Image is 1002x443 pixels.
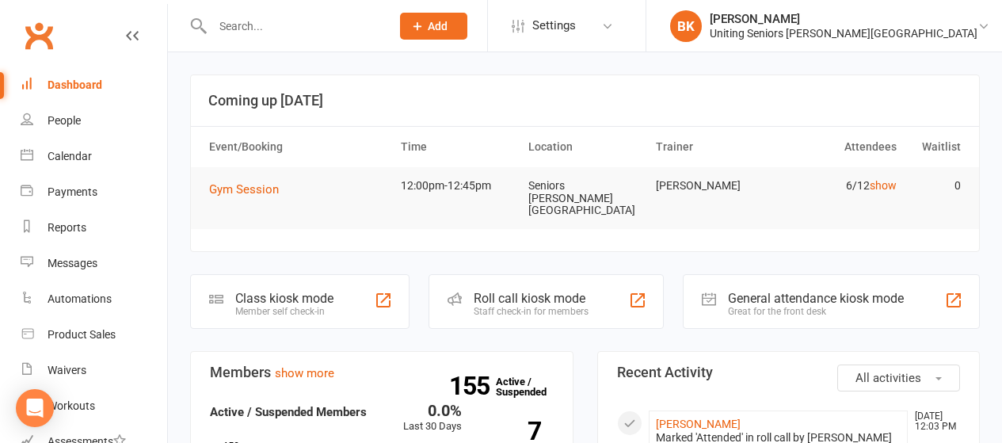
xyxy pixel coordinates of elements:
[394,167,521,204] td: 12:00pm-12:45pm
[48,364,86,376] div: Waivers
[48,399,95,412] div: Workouts
[48,150,92,162] div: Calendar
[210,405,367,419] strong: Active / Suspended Members
[855,371,921,385] span: All activities
[532,8,576,44] span: Settings
[210,365,554,380] h3: Members
[16,389,54,427] div: Open Intercom Messenger
[710,26,977,40] div: Uniting Seniors [PERSON_NAME][GEOGRAPHIC_DATA]
[235,306,333,317] div: Member self check-in
[48,114,81,127] div: People
[776,127,904,167] th: Attendees
[48,185,97,198] div: Payments
[710,12,977,26] div: [PERSON_NAME]
[394,127,521,167] th: Time
[728,306,904,317] div: Great for the front desk
[521,167,649,229] td: Seniors [PERSON_NAME][GEOGRAPHIC_DATA]
[21,103,167,139] a: People
[21,281,167,317] a: Automations
[208,93,962,109] h3: Coming up [DATE]
[649,127,776,167] th: Trainer
[474,306,589,317] div: Staff check-in for members
[48,292,112,305] div: Automations
[400,13,467,40] button: Add
[21,246,167,281] a: Messages
[21,174,167,210] a: Payments
[48,257,97,269] div: Messages
[235,291,333,306] div: Class kiosk mode
[496,365,566,409] a: 155Active / Suspended
[403,403,462,435] div: Last 30 Days
[21,139,167,174] a: Calendar
[209,182,279,197] span: Gym Session
[904,167,968,204] td: 0
[656,418,741,430] a: [PERSON_NAME]
[403,403,462,418] div: 0.0%
[776,167,904,204] td: 6/12
[728,291,904,306] div: General attendance kiosk mode
[21,388,167,424] a: Workouts
[904,127,968,167] th: Waitlist
[48,221,86,234] div: Reports
[19,16,59,55] a: Clubworx
[21,353,167,388] a: Waivers
[21,317,167,353] a: Product Sales
[275,366,334,380] a: show more
[670,10,702,42] div: BK
[428,20,448,32] span: Add
[617,365,961,380] h3: Recent Activity
[449,374,496,398] strong: 155
[649,167,776,204] td: [PERSON_NAME]
[208,15,379,37] input: Search...
[870,179,897,192] a: show
[202,127,394,167] th: Event/Booking
[21,210,167,246] a: Reports
[474,291,589,306] div: Roll call kiosk mode
[907,411,959,432] time: [DATE] 12:03 PM
[21,67,167,103] a: Dashboard
[48,78,102,91] div: Dashboard
[521,127,649,167] th: Location
[837,365,960,391] button: All activities
[209,180,290,199] button: Gym Session
[48,328,116,341] div: Product Sales
[486,419,541,443] strong: 7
